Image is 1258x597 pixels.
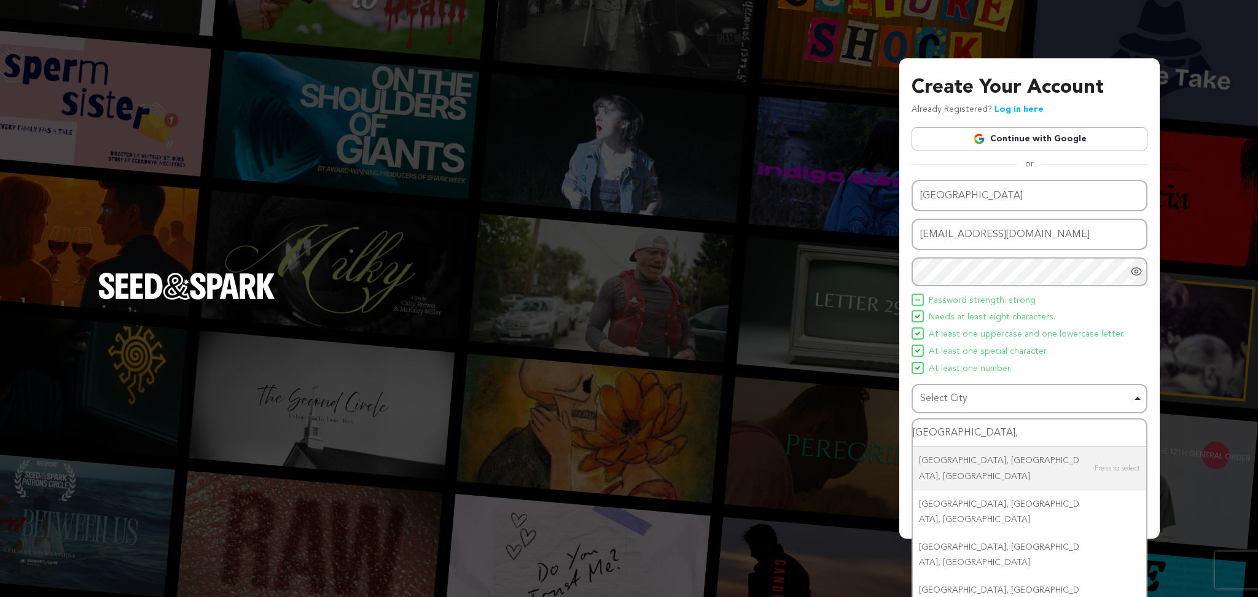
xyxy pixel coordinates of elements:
[913,491,1146,534] div: [GEOGRAPHIC_DATA], [GEOGRAPHIC_DATA], [GEOGRAPHIC_DATA]
[915,297,920,302] img: Seed&Spark Icon
[973,133,985,145] img: Google logo
[1018,158,1041,170] span: or
[1130,265,1143,278] a: Show password as plain text. Warning: this will display your password on the screen.
[912,180,1147,211] input: Name
[915,331,920,336] img: Seed&Spark Icon
[929,345,1048,359] span: At least one special character.
[920,390,1131,408] div: Select City
[912,219,1147,250] input: Email address
[915,348,920,353] img: Seed&Spark Icon
[912,103,1044,117] p: Already Registered?
[929,310,1055,325] span: Needs at least eight characters.
[929,362,1012,377] span: At least one number.
[994,105,1044,114] a: Log in here
[912,127,1147,150] a: Continue with Google
[929,327,1125,342] span: At least one uppercase and one lowercase letter.
[929,294,1036,308] span: Password strength: strong
[913,534,1146,577] div: [GEOGRAPHIC_DATA], [GEOGRAPHIC_DATA], [GEOGRAPHIC_DATA]
[98,273,275,324] a: Seed&Spark Homepage
[915,365,920,370] img: Seed&Spark Icon
[915,314,920,319] img: Seed&Spark Icon
[912,73,1147,103] h3: Create Your Account
[913,419,1146,447] input: Select City
[913,447,1146,490] div: [GEOGRAPHIC_DATA], [GEOGRAPHIC_DATA], [GEOGRAPHIC_DATA]
[98,273,275,300] img: Seed&Spark Logo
